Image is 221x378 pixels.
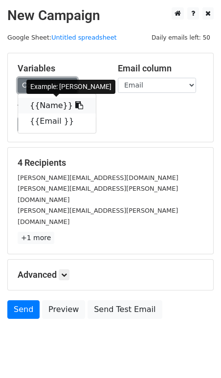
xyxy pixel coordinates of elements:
[18,232,54,244] a: +1 more
[18,113,96,129] a: {{Email }}
[18,98,96,113] a: {{Name}}
[26,80,115,94] div: Example: [PERSON_NAME]
[18,157,203,168] h5: 4 Recipients
[18,63,103,74] h5: Variables
[7,7,214,24] h2: New Campaign
[148,32,214,43] span: Daily emails left: 50
[51,34,116,41] a: Untitled spreadsheet
[118,63,203,74] h5: Email column
[18,78,77,93] a: Copy/paste...
[18,207,178,225] small: [PERSON_NAME][EMAIL_ADDRESS][PERSON_NAME][DOMAIN_NAME]
[172,331,221,378] iframe: Chat Widget
[7,300,40,319] a: Send
[18,269,203,280] h5: Advanced
[148,34,214,41] a: Daily emails left: 50
[88,300,162,319] a: Send Test Email
[42,300,85,319] a: Preview
[18,185,178,203] small: [PERSON_NAME][EMAIL_ADDRESS][PERSON_NAME][DOMAIN_NAME]
[18,174,178,181] small: [PERSON_NAME][EMAIL_ADDRESS][DOMAIN_NAME]
[7,34,117,41] small: Google Sheet:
